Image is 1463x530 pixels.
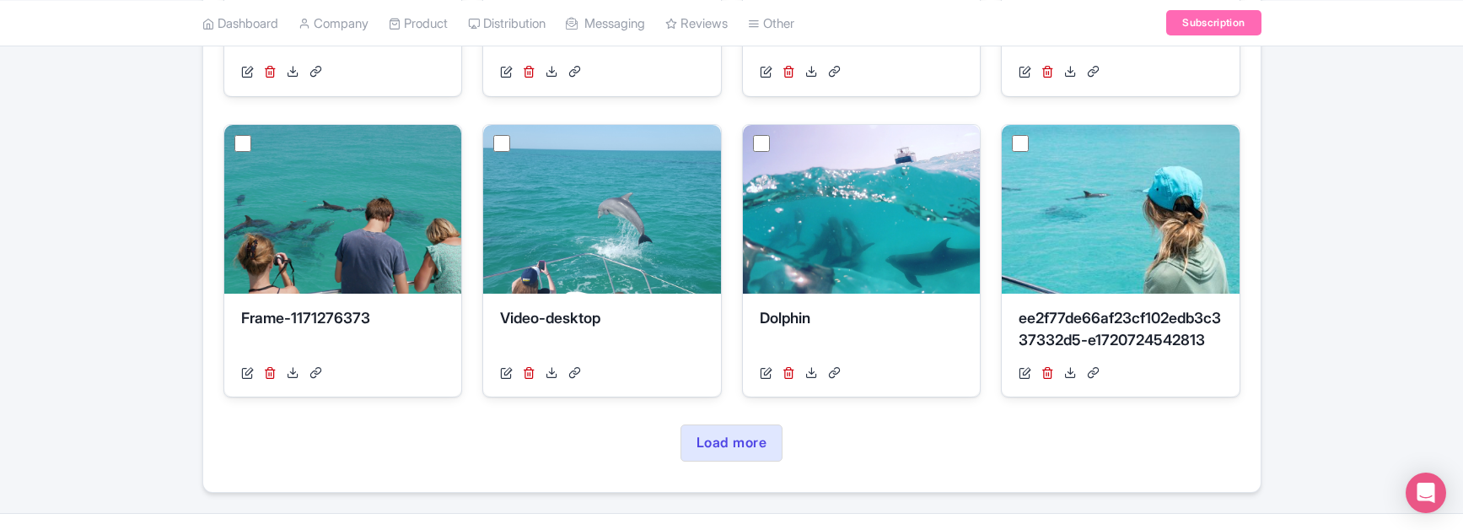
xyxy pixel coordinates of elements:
[500,307,704,358] div: Video-desktop
[1166,10,1261,35] a: Subscription
[241,307,445,358] div: Frame-1171276373
[760,307,964,358] div: Dolphin
[1019,307,1223,358] div: ee2f77de66af23cf102edb3c337332d5-e1720724542813
[1406,473,1446,513] div: Open Intercom Messenger
[680,425,783,462] a: Load more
